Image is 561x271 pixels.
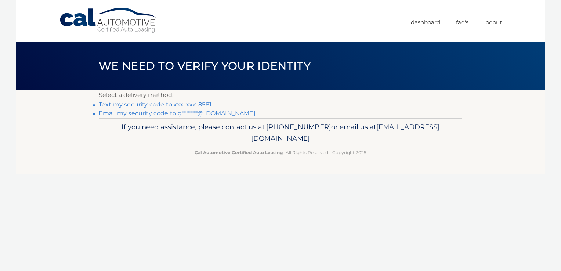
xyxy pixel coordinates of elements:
[195,150,283,155] strong: Cal Automotive Certified Auto Leasing
[104,149,457,156] p: - All Rights Reserved - Copyright 2025
[104,121,457,145] p: If you need assistance, please contact us at: or email us at
[59,7,158,33] a: Cal Automotive
[99,90,462,100] p: Select a delivery method:
[266,123,331,131] span: [PHONE_NUMBER]
[411,16,440,28] a: Dashboard
[99,110,256,117] a: Email my security code to g*******@[DOMAIN_NAME]
[99,101,211,108] a: Text my security code to xxx-xxx-8581
[484,16,502,28] a: Logout
[456,16,468,28] a: FAQ's
[99,59,311,73] span: We need to verify your identity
